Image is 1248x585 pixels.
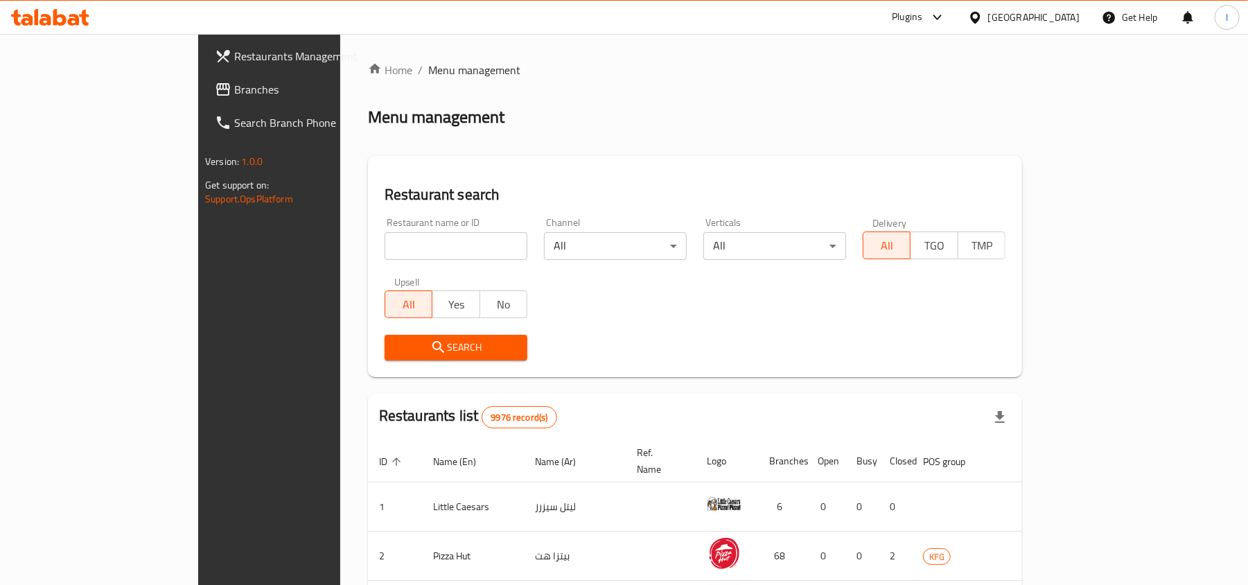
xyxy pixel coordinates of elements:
img: Pizza Hut [707,536,741,570]
span: Name (Ar) [535,453,594,470]
span: TGO [916,236,952,256]
label: Delivery [872,218,907,227]
div: [GEOGRAPHIC_DATA] [988,10,1080,25]
button: TGO [910,232,958,259]
td: Pizza Hut [422,532,524,581]
span: POS group [923,453,983,470]
span: All [391,295,427,315]
th: Closed [879,440,912,482]
span: Menu management [428,62,520,78]
button: No [480,290,527,318]
td: 0 [807,532,845,581]
span: Search Branch Phone [234,114,396,131]
td: 6 [758,482,807,532]
td: Little Caesars [422,482,524,532]
button: TMP [958,232,1005,259]
a: Support.OpsPlatform [205,190,293,208]
input: Search for restaurant name or ID.. [385,232,527,260]
button: All [385,290,432,318]
button: All [863,232,911,259]
span: ID [379,453,405,470]
td: 2 [879,532,912,581]
span: Version: [205,152,239,171]
th: Open [807,440,845,482]
span: 9976 record(s) [482,411,556,424]
a: Search Branch Phone [204,106,407,139]
td: 0 [845,482,879,532]
span: KFG [924,549,950,565]
div: Total records count [482,406,556,428]
span: Get support on: [205,176,269,194]
span: l [1226,10,1228,25]
button: Yes [432,290,480,318]
div: All [703,232,846,260]
span: Search [396,339,516,356]
li: / [418,62,423,78]
td: بيتزا هت [524,532,626,581]
td: 0 [807,482,845,532]
span: All [869,236,905,256]
span: Branches [234,81,396,98]
img: Little Caesars [707,487,741,521]
span: Name (En) [433,453,494,470]
td: 0 [879,482,912,532]
td: 68 [758,532,807,581]
div: Plugins [892,9,922,26]
span: 1.0.0 [241,152,263,171]
td: 0 [845,532,879,581]
div: All [544,232,687,260]
span: Restaurants Management [234,48,396,64]
th: Logo [696,440,758,482]
h2: Restaurant search [385,184,1005,205]
button: Search [385,335,527,360]
th: Busy [845,440,879,482]
span: Yes [438,295,474,315]
h2: Menu management [368,106,504,128]
a: Branches [204,73,407,106]
td: ليتل سيزرز [524,482,626,532]
h2: Restaurants list [379,405,557,428]
a: Restaurants Management [204,40,407,73]
span: TMP [964,236,1000,256]
label: Upsell [394,277,420,286]
th: Branches [758,440,807,482]
nav: breadcrumb [368,62,1022,78]
div: Export file [983,401,1017,434]
span: Ref. Name [637,444,679,478]
span: No [486,295,522,315]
